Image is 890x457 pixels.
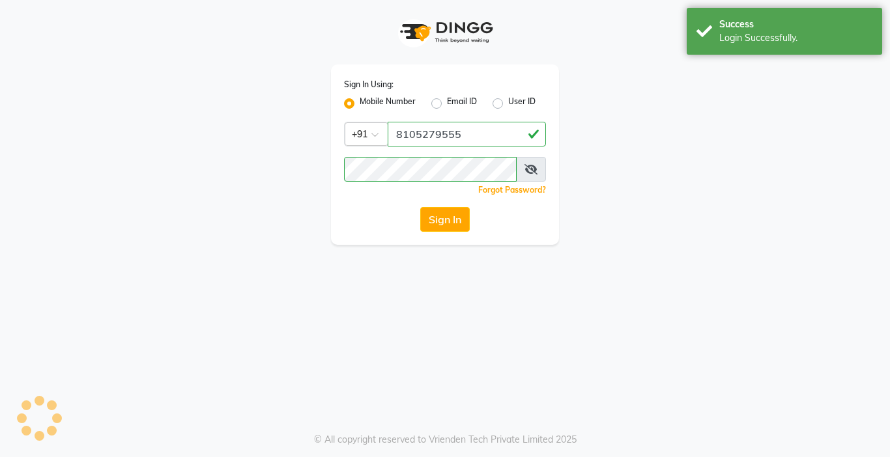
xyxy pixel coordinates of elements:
[420,207,470,232] button: Sign In
[360,96,416,111] label: Mobile Number
[719,31,872,45] div: Login Successfully.
[478,185,546,195] a: Forgot Password?
[508,96,536,111] label: User ID
[344,157,517,182] input: Username
[719,18,872,31] div: Success
[388,122,546,146] input: Username
[344,79,394,90] label: Sign In Using:
[393,13,497,51] img: logo1.svg
[447,96,477,111] label: Email ID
